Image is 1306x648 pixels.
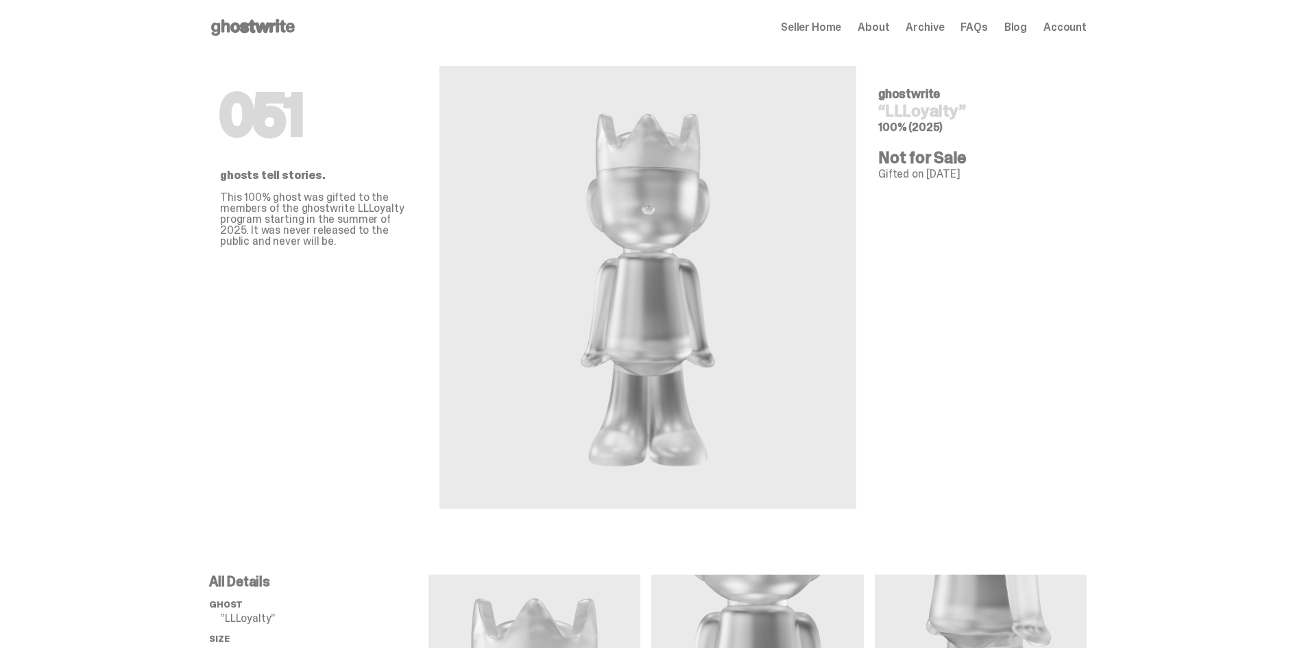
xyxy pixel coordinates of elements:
a: Archive [906,22,944,33]
span: Size [209,633,229,645]
a: FAQs [960,22,987,33]
p: “LLLoyalty” [220,613,428,624]
p: ghosts tell stories. [220,170,418,181]
a: Blog [1004,22,1027,33]
span: ghostwrite [878,86,940,102]
p: All Details [209,575,428,588]
h4: “LLLoyalty” [878,103,1076,119]
span: ghost [209,599,243,610]
a: About [858,22,889,33]
a: Seller Home [781,22,841,33]
a: Account [1043,22,1087,33]
p: This 100% ghost was gifted to the members of the ghostwrite LLLoyalty program starting in the sum... [220,192,418,247]
img: ghostwrite&ldquo;LLLoyalty&rdquo; [566,99,729,476]
p: Gifted on [DATE] [878,169,1076,180]
span: 100% (2025) [878,120,943,134]
h1: 051 [220,88,418,143]
h4: Not for Sale [878,149,1076,166]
